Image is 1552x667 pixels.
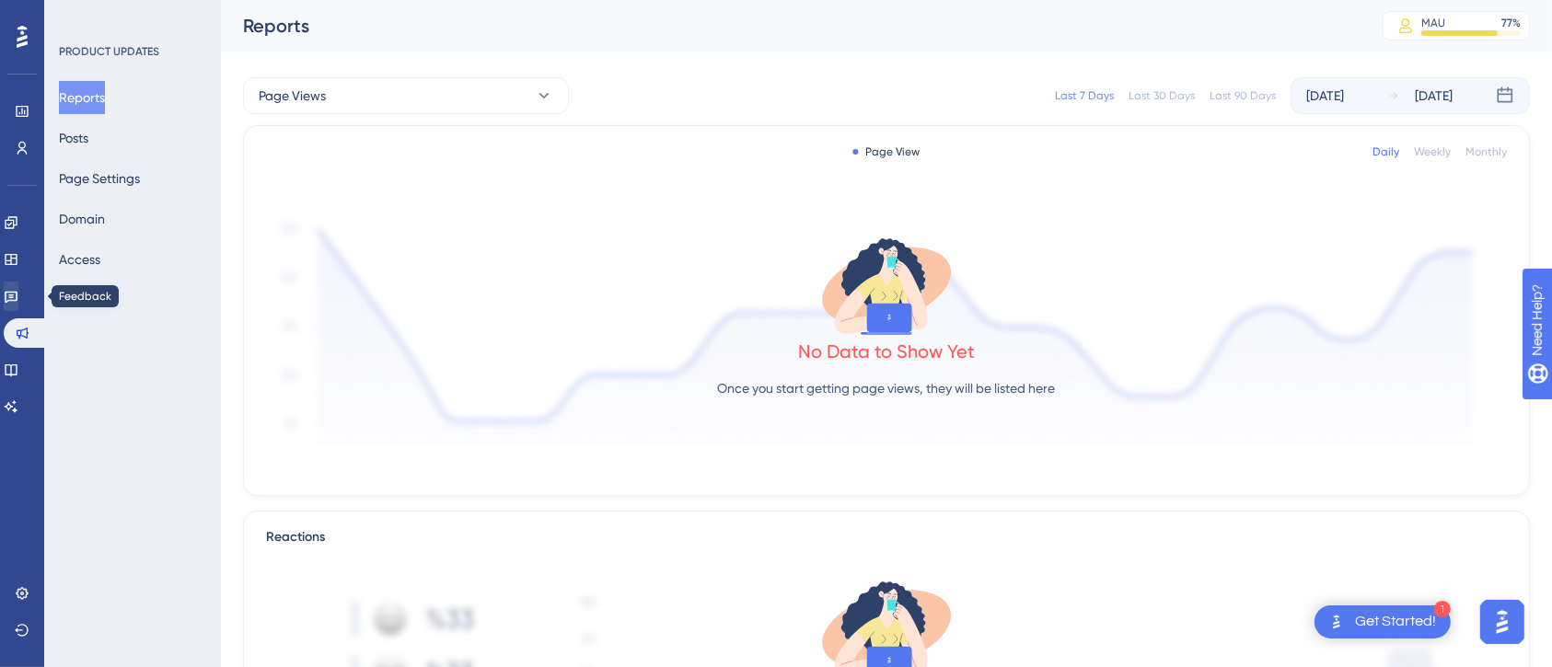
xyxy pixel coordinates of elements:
[1414,144,1451,159] div: Weekly
[1465,144,1507,159] div: Monthly
[1475,594,1530,650] iframe: UserGuiding AI Assistant Launcher
[853,144,921,159] div: Page View
[243,13,1337,39] div: Reports
[1421,16,1445,30] div: MAU
[59,44,159,59] div: PRODUCT UPDATES
[1129,88,1195,103] div: Last 30 Days
[1415,85,1453,107] div: [DATE]
[1306,85,1344,107] div: [DATE]
[59,81,105,114] button: Reports
[243,77,569,114] button: Page Views
[59,202,105,236] button: Domain
[1210,88,1276,103] div: Last 90 Days
[798,339,975,364] div: No Data to Show Yet
[59,162,140,195] button: Page Settings
[266,526,1507,548] div: Reactions
[1434,601,1451,617] div: 1
[1315,605,1451,638] div: Open Get Started! checklist, remaining modules: 1
[1055,88,1114,103] div: Last 7 Days
[259,85,326,107] span: Page Views
[59,243,100,276] button: Access
[718,377,1056,399] p: Once you start getting page views, they will be listed here
[1355,612,1436,632] div: Get Started!
[1326,611,1348,633] img: launcher-image-alternative-text
[1372,144,1399,159] div: Daily
[43,5,115,27] span: Need Help?
[59,121,88,155] button: Posts
[1501,16,1521,30] div: 77 %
